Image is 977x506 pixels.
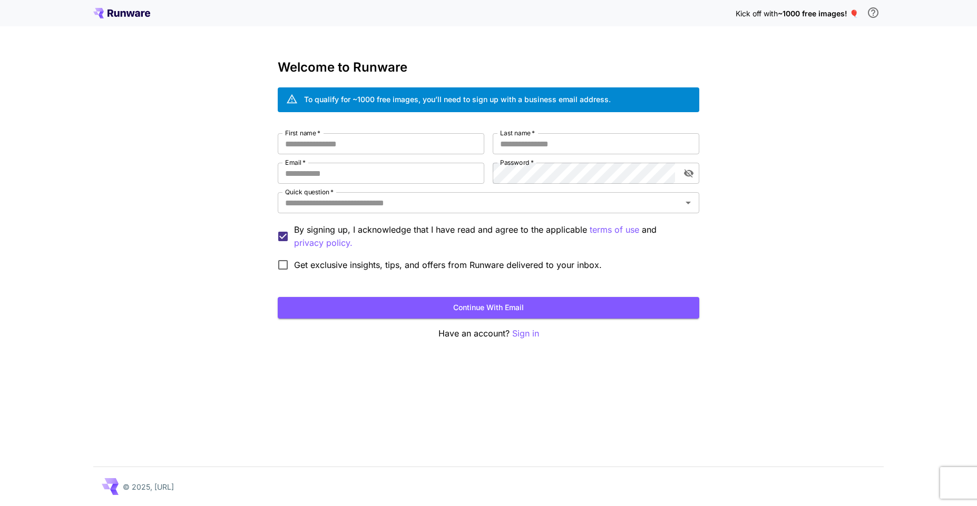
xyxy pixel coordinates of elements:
[123,481,174,492] p: © 2025, [URL]
[512,327,539,340] button: Sign in
[679,164,698,183] button: toggle password visibility
[681,195,696,210] button: Open
[863,2,884,23] button: In order to qualify for free credit, you need to sign up with a business email address and click ...
[590,223,639,236] button: By signing up, I acknowledge that I have read and agree to the applicable and privacy policy.
[500,158,534,167] label: Password
[285,187,334,196] label: Quick question
[278,60,699,75] h3: Welcome to Runware
[278,297,699,319] button: Continue with email
[778,9,858,18] span: ~1000 free images! 🎈
[294,259,602,271] span: Get exclusive insights, tips, and offers from Runware delivered to your inbox.
[294,236,353,250] p: privacy policy.
[278,327,699,340] p: Have an account?
[590,223,639,236] p: terms of use
[285,128,320,137] label: First name
[736,9,778,18] span: Kick off with
[294,236,353,250] button: By signing up, I acknowledge that I have read and agree to the applicable terms of use and
[304,94,611,105] div: To qualify for ~1000 free images, you’ll need to sign up with a business email address.
[500,128,535,137] label: Last name
[285,158,306,167] label: Email
[294,223,691,250] p: By signing up, I acknowledge that I have read and agree to the applicable and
